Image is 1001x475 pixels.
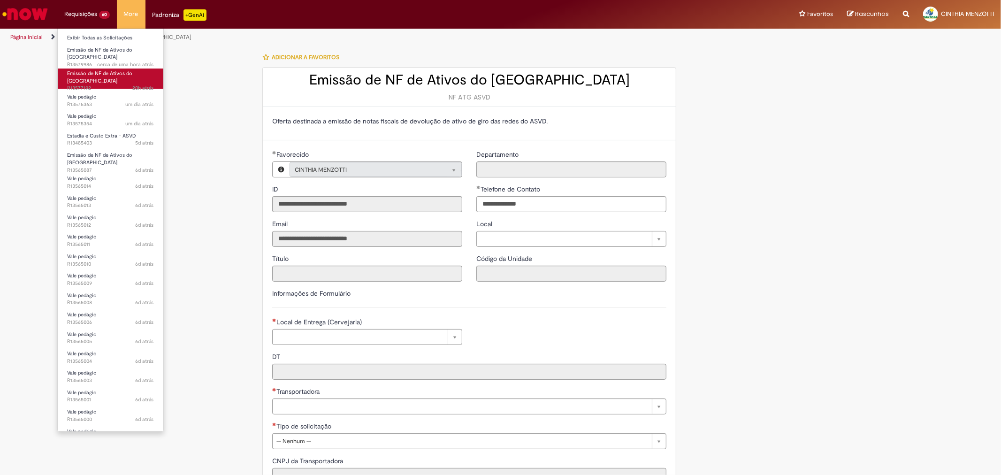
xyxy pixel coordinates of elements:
span: Rascunhos [855,9,889,18]
span: Necessários [272,422,276,426]
a: Aberto R13565013 : Vale pedágio [58,193,163,211]
span: Necessários - Transportadora [276,387,321,396]
span: Tipo de solicitação [276,422,333,430]
span: Vale pedágio [67,331,97,338]
span: 6d atrás [135,338,154,345]
span: um dia atrás [125,120,154,127]
span: Emissão de NF de Ativos do [GEOGRAPHIC_DATA] [67,46,132,61]
span: 6d atrás [135,183,154,190]
input: Email [272,231,462,247]
a: Aberto R13579986 : Emissão de NF de Ativos do ASVD [58,45,163,65]
span: 6d atrás [135,260,154,268]
span: Necessários - Local de Entrega (Cervejaria) [276,318,364,326]
span: Local [476,220,494,228]
a: Aberto R13565004 : Vale pedágio [58,349,163,366]
span: 6d atrás [135,377,154,384]
span: Vale pedágio [67,272,97,279]
span: 20h atrás [132,84,154,92]
span: R13565008 [67,299,154,306]
a: Limpar campo Transportadora [272,398,666,414]
button: Favorecido, Visualizar este registro CINTHIA MENZOTTI [273,162,290,177]
a: Aberto R13575363 : Vale pedágio [58,92,163,109]
time: 30/09/2025 09:12:45 [97,61,154,68]
span: R13565006 [67,319,154,326]
span: R13565013 [67,202,154,209]
span: Favoritos [807,9,833,19]
span: Obrigatório Preenchido [272,151,276,154]
span: R13565001 [67,396,154,404]
span: Obrigatório Preenchido [476,185,481,189]
span: 6d atrás [135,222,154,229]
a: Aberto R13565014 : Vale pedágio [58,174,163,191]
label: Somente leitura - Departamento [476,150,520,159]
a: Página inicial [10,33,43,41]
span: Vale pedágio [67,408,97,415]
span: CINTHIA MENZOTTI [941,10,994,18]
span: Somente leitura - CNPJ da Transportadora [272,457,345,465]
span: -- Nenhum -- [276,434,647,449]
span: Necessários [272,318,276,322]
a: Aberto R13565011 : Vale pedágio [58,232,163,249]
span: Vale pedágio [67,369,97,376]
a: Aberto R13565087 : Emissão de NF de Ativos do ASVD [58,150,163,170]
span: R13577192 [67,84,154,92]
a: Aberto R13565000 : Vale pedágio [58,407,163,424]
span: 5d atrás [135,139,154,146]
a: Aberto R13565010 : Vale pedágio [58,252,163,269]
div: Padroniza [153,9,206,21]
span: Vale pedágio [67,195,97,202]
span: Necessários [272,388,276,391]
span: R13565011 [67,241,154,248]
time: 25/09/2025 07:39:03 [135,299,154,306]
span: Somente leitura - DT [272,352,282,361]
time: 25/09/2025 07:37:50 [135,358,154,365]
img: ServiceNow [1,5,49,23]
a: Aberto R13564999 : Vale pedágio [58,427,163,444]
ul: Requisições [57,28,164,432]
span: Vale pedágio [67,428,97,435]
time: 29/09/2025 14:19:14 [132,84,154,92]
time: 25/09/2025 07:40:11 [135,260,154,268]
time: 25/09/2025 07:36:59 [135,396,154,403]
span: R13565010 [67,260,154,268]
input: Código da Unidade [476,266,666,282]
a: Limpar campo Local [476,231,666,247]
span: R13565009 [67,280,154,287]
time: 25/09/2025 07:36:31 [135,416,154,423]
time: 25/09/2025 13:15:55 [135,139,154,146]
time: 25/09/2025 08:21:58 [135,167,154,174]
label: Somente leitura - Necessários - Favorecido [272,150,311,159]
span: R13485403 [67,139,154,147]
span: 6d atrás [135,167,154,174]
span: 6d atrás [135,280,154,287]
input: Telefone de Contato [476,196,666,212]
time: 29/09/2025 09:32:50 [125,120,154,127]
span: Vale pedágio [67,292,97,299]
label: Informações de Formulário [272,289,351,298]
time: 25/09/2025 07:41:31 [135,202,154,209]
a: Rascunhos [847,10,889,19]
span: 60 [99,11,110,19]
span: Necessários - Favorecido [276,150,311,159]
span: Vale pedágio [67,93,97,100]
a: Limpar campo Local de Entrega (Cervejaria) [272,329,462,345]
span: Requisições [64,9,97,19]
a: Aberto R13565005 : Vale pedágio [58,329,163,347]
span: R13565014 [67,183,154,190]
span: R13565003 [67,377,154,384]
a: Aberto R13565006 : Vale pedágio [58,310,163,327]
time: 25/09/2025 07:41:08 [135,222,154,229]
span: 6d atrás [135,319,154,326]
span: 6d atrás [135,396,154,403]
time: 25/09/2025 07:39:30 [135,280,154,287]
span: Vale pedágio [67,214,97,221]
span: CINTHIA MENZOTTI [295,162,438,177]
span: R13565012 [67,222,154,229]
h2: Emissão de NF de Ativos do [GEOGRAPHIC_DATA] [272,72,666,88]
span: Somente leitura - Título [272,254,290,263]
time: 25/09/2025 07:37:25 [135,377,154,384]
a: Aberto R13565009 : Vale pedágio [58,271,163,288]
a: Exibir Todas as Solicitações [58,33,163,43]
input: ID [272,196,462,212]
